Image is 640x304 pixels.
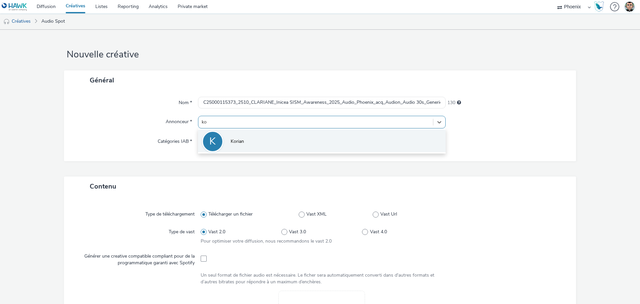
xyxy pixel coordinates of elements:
[380,211,397,218] span: Vast Url
[457,99,461,106] div: 255 caractères maximum
[208,229,225,235] span: Vast 2.0
[209,132,216,151] div: K
[370,229,387,235] span: Vast 4.0
[306,211,327,218] span: Vast XML
[625,2,635,12] img: Thibaut CAVET
[594,1,607,12] a: Hawk Academy
[143,208,197,218] label: Type de téléchargement
[289,229,306,235] span: Vast 3.0
[201,238,332,244] span: Pour optimiser votre diffusion, nous recommandons le vast 2.0
[231,138,244,145] span: Korian
[38,13,68,29] a: Audio Spot
[64,48,576,61] h1: Nouvelle créative
[176,97,195,106] label: Nom *
[198,97,446,108] input: Nom
[155,135,195,145] label: Catégories IAB *
[3,18,10,25] img: audio
[2,3,27,11] img: undefined Logo
[201,272,443,286] div: Un seul format de fichier audio est nécessaire. Le ficher sera automatiquement converti dans d'au...
[447,99,455,106] span: 130
[163,116,195,125] label: Annonceur *
[594,1,604,12] img: Hawk Academy
[208,211,253,218] span: Télécharger un fichier
[166,226,197,235] label: Type de vast
[90,182,116,191] span: Contenu
[76,250,197,267] label: Générer une creative compatible compliant pour de la programmatique garanti avec Spotify
[90,76,114,85] span: Général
